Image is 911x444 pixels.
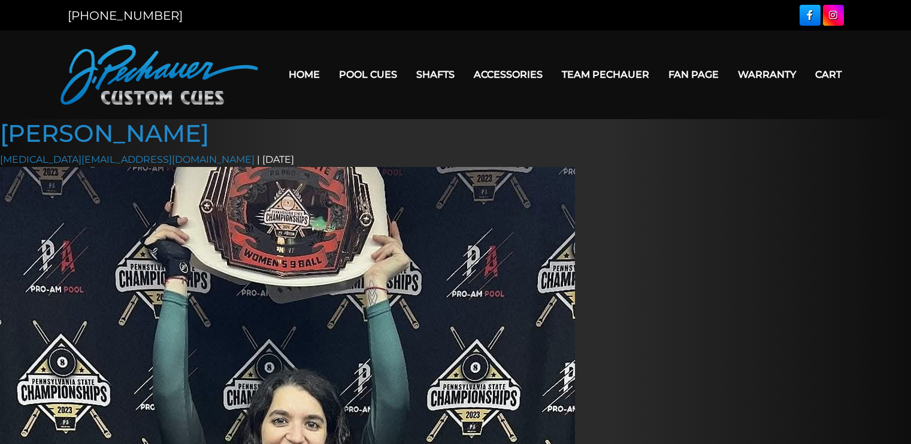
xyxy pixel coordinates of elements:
a: Pool Cues [329,59,407,90]
time: 04/07/2025 [262,154,294,165]
a: Accessories [464,59,552,90]
a: Home [279,59,329,90]
a: Cart [806,59,851,90]
img: Pechauer Custom Cues [60,45,258,105]
a: Team Pechauer [552,59,659,90]
a: Warranty [728,59,806,90]
a: Shafts [407,59,464,90]
a: [PHONE_NUMBER] [68,8,183,23]
a: Fan Page [659,59,728,90]
span: | [257,154,260,165]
